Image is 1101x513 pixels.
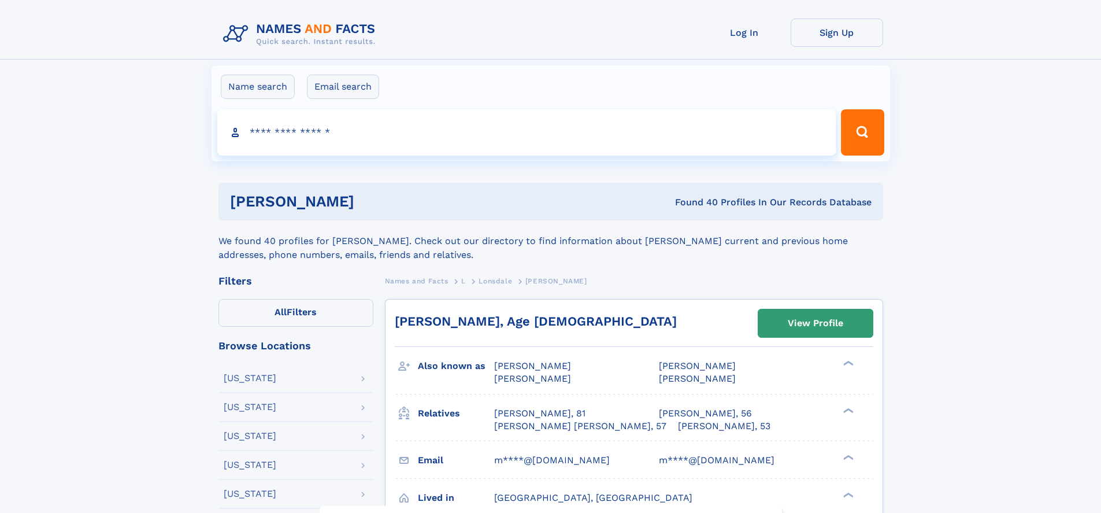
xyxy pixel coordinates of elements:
[758,309,873,337] a: View Profile
[418,356,494,376] h3: Also known as
[395,314,677,329] a: [PERSON_NAME], Age [DEMOGRAPHIC_DATA]
[840,360,854,367] div: ❯
[678,420,770,433] a: [PERSON_NAME], 53
[494,407,585,420] a: [PERSON_NAME], 81
[275,307,287,318] span: All
[494,492,692,503] span: [GEOGRAPHIC_DATA], [GEOGRAPHIC_DATA]
[514,196,872,209] div: Found 40 Profiles In Our Records Database
[418,404,494,423] h3: Relatives
[659,407,752,420] a: [PERSON_NAME], 56
[494,360,571,371] span: [PERSON_NAME]
[494,373,571,384] span: [PERSON_NAME]
[218,341,373,351] div: Browse Locations
[659,373,736,384] span: [PERSON_NAME]
[218,299,373,327] label: Filters
[218,276,373,286] div: Filters
[224,374,276,383] div: [US_STATE]
[479,274,512,288] a: Lonsdale
[217,109,836,156] input: search input
[218,19,385,50] img: Logo Names and Facts
[218,220,883,262] div: We found 40 profiles for [PERSON_NAME]. Check out our directory to find information about [PERSON...
[224,489,276,499] div: [US_STATE]
[221,75,295,99] label: Name search
[788,310,843,337] div: View Profile
[698,19,791,47] a: Log In
[461,277,466,285] span: L
[461,274,466,288] a: L
[230,194,515,209] h1: [PERSON_NAME]
[224,403,276,412] div: [US_STATE]
[307,75,379,99] label: Email search
[224,431,276,441] div: [US_STATE]
[385,274,448,288] a: Names and Facts
[494,420,666,433] a: [PERSON_NAME] [PERSON_NAME], 57
[841,109,884,156] button: Search Button
[224,460,276,470] div: [US_STATE]
[418,488,494,508] h3: Lived in
[418,451,494,470] h3: Email
[840,453,854,461] div: ❯
[525,277,587,285] span: [PERSON_NAME]
[791,19,883,47] a: Sign Up
[840,491,854,499] div: ❯
[659,360,736,371] span: [PERSON_NAME]
[479,277,512,285] span: Lonsdale
[840,407,854,414] div: ❯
